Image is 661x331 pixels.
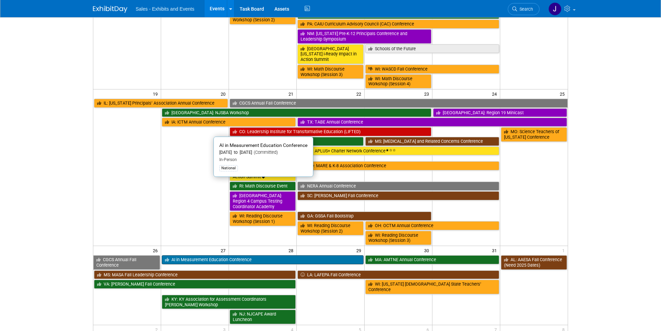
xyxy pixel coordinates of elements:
a: AL: AAESA Fall Conference (Need 2025 Dates) [501,255,567,269]
a: WI: Reading Discourse Workshop (Session 1) [230,212,296,226]
a: MA: AMTNE Annual Conference [365,255,499,264]
div: [DATE] to [DATE] [219,150,307,156]
a: OH: OCTM Annual Conference [365,221,499,230]
a: IL: [US_STATE] Principals’ Association Annual Conference [94,99,228,108]
a: [GEOGRAPHIC_DATA][US_STATE] i-Ready Impact in Action Summit [297,44,364,64]
span: 21 [288,89,296,98]
span: AI in Measurement Education Conference [219,142,307,148]
span: 28 [288,246,296,255]
a: WI: Reading Discourse Workshop (Session 2) [297,221,364,235]
span: 1 [562,246,568,255]
a: Search [508,3,539,15]
a: VA: [PERSON_NAME] Fall Conference [94,280,296,289]
a: WI: Reading Discourse Workshop (Session 3) [365,231,431,245]
span: 22 [356,89,364,98]
a: MO: MARE & K-8 Association Conference [297,161,499,170]
a: TX: TABE Annual Conference [297,118,567,127]
a: Schools of the Future [365,44,499,53]
a: SC: [PERSON_NAME] Fall Conference [297,191,499,200]
span: Search [517,7,533,12]
a: LA: LAFEPA Fall Conference [297,270,499,279]
span: 27 [220,246,229,255]
a: RI: Math Discourse Event [230,182,296,191]
span: (Committed) [252,150,278,155]
a: CA: APLUS+ Charter Network Conference [297,147,499,156]
a: MO: Science Teachers of [US_STATE] Conference [501,127,567,141]
a: PA: CAIU Curriculum Advisory Council (CAC) Conference [297,20,499,29]
a: [GEOGRAPHIC_DATA]: Region 4 Campus Testing Coordinator Academy [230,191,296,211]
a: CGCS Annual Fall Conference [93,255,160,269]
a: CO: Leadership Institute for Transformative Education (LIFTED) [230,127,431,136]
a: AI in Measurement Education Conference [162,255,364,264]
a: WI: [US_STATE] [DEMOGRAPHIC_DATA] State Teachers’ Conference [365,280,499,294]
span: 25 [559,89,568,98]
a: [GEOGRAPHIC_DATA]: NJSBA Workshop [162,108,431,117]
a: CGCS Annual Fall Conference [230,99,568,108]
a: NERA Annual Conference [297,182,499,191]
span: 23 [423,89,432,98]
a: WI: Math Discourse Workshop (Session 3) [297,65,364,79]
span: 29 [356,246,364,255]
a: GA: GSSA Fall Bootstrap [297,212,431,221]
span: 26 [152,246,161,255]
div: National [219,165,238,171]
img: ExhibitDay [93,6,127,13]
a: WI: WASCD Fall Conference [365,65,499,74]
a: WI: Math Discourse Workshop (Session 4) [365,74,431,88]
a: NM: [US_STATE] Pre-K-12 Principals Conference and Leadership Symposium [297,29,431,43]
a: KY: KY Association for Assessment Coordinators [PERSON_NAME] Workshop [162,295,296,309]
span: 30 [423,246,432,255]
span: 24 [491,89,500,98]
span: 20 [220,89,229,98]
img: Joe Quinn [548,2,562,15]
a: NJ: NJCAPE Award Luncheon [230,310,296,324]
a: IA: ICTM Annual Conference [162,118,296,127]
a: MS: [MEDICAL_DATA] and Related Concerns Conference [365,137,499,146]
span: 19 [152,89,161,98]
a: MS: MASA Fall Leadership Conference [94,270,296,279]
span: Sales - Exhibits and Events [136,6,194,12]
a: [GEOGRAPHIC_DATA]: Region 19 Minicast [433,108,567,117]
span: 31 [491,246,500,255]
span: In-Person [219,157,237,162]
